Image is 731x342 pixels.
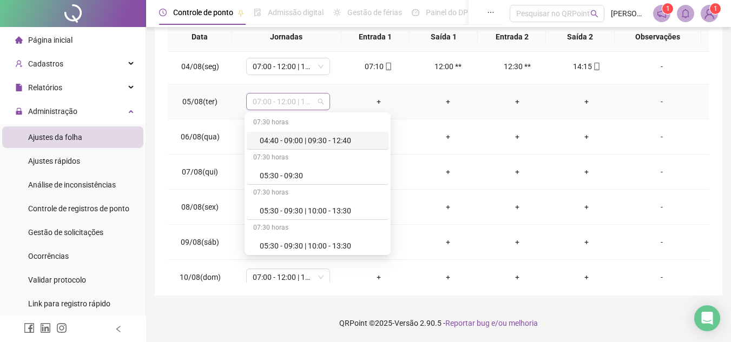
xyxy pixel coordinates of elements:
div: + [561,236,613,248]
div: + [561,271,613,283]
div: + [422,236,474,248]
span: 07:00 - 12:00 | 12:30 - 15:00 [253,93,324,110]
span: 07:00 - 12:00 | 12:30 - 15:00 [253,58,324,75]
div: + [491,236,543,248]
span: 10/08(dom) [180,273,221,281]
span: 1 [714,5,717,12]
span: bell [681,9,690,18]
footer: QRPoint © 2025 - 2.90.5 - [146,304,731,342]
div: - [630,131,694,143]
span: Ajustes rápidos [28,157,80,165]
span: Administração [28,107,77,116]
div: - [630,96,694,108]
div: - [630,166,694,178]
span: user-add [15,60,23,68]
span: Controle de ponto [173,8,233,17]
th: Saída 1 [410,22,478,52]
th: Observações [615,22,701,52]
span: file-done [254,9,261,16]
span: Observações [623,31,693,43]
div: 05:30 - 09:30 [247,167,388,185]
span: 07:00 - 12:00 | 12:30 - 15:00 [253,269,324,285]
div: 04:40 - 09:00 | 09:30 - 12:40 [247,132,388,150]
span: Gestão de férias [347,8,402,17]
span: 05/08(ter) [182,97,218,106]
span: 1 [666,5,670,12]
span: linkedin [40,323,51,333]
span: lock [15,108,23,115]
span: Relatórios [28,83,62,92]
span: 08/08(sex) [181,203,219,211]
th: Entrada 2 [478,22,546,52]
span: Validar protocolo [28,276,86,284]
span: Painel do DP [426,8,468,17]
span: facebook [24,323,35,333]
div: + [422,201,474,213]
div: 07:10 [353,61,405,72]
div: 07:30 horas [247,150,388,167]
span: Versão [394,319,418,327]
div: - [630,201,694,213]
span: file [15,84,23,91]
div: + [561,131,613,143]
div: + [353,271,405,283]
span: mobile [384,63,392,70]
div: 04:40 - 09:00 | 09:30 - 12:40 [260,135,382,146]
div: 05:30 - 09:30 | 10:00 - 13:30 [260,205,382,217]
sup: Atualize o seu contato no menu Meus Dados [710,3,721,14]
span: sun [333,9,341,16]
div: + [353,96,405,108]
div: 05:30 - 09:30 | 10:00 - 13:30 [247,202,388,220]
div: + [422,166,474,178]
th: Jornadas [232,22,341,52]
div: 07:30 horas [247,115,388,132]
div: 05:30 - 09:30 | 10:00 - 13:30 [260,240,382,252]
div: - [630,271,694,283]
span: 04/08(seg) [181,62,219,71]
th: Entrada 1 [341,22,410,52]
span: instagram [56,323,67,333]
span: Gestão de solicitações [28,228,103,237]
span: Reportar bug e/ou melhoria [445,319,538,327]
div: + [561,166,613,178]
span: home [15,36,23,44]
th: Data [168,22,232,52]
div: 05:30 - 09:30 | 10:00 - 13:30 [247,237,388,255]
span: Página inicial [28,36,73,44]
div: 05:30 - 09:30 [260,170,382,182]
span: notification [657,9,667,18]
span: 09/08(sáb) [181,238,219,246]
th: Saída 2 [546,22,614,52]
span: Cadastros [28,59,63,68]
div: + [422,271,474,283]
div: 07:30 horas [247,220,388,237]
span: Controle de registros de ponto [28,204,129,213]
div: + [561,96,613,108]
div: Open Intercom Messenger [694,305,720,331]
span: Análise de inconsistências [28,180,116,189]
div: + [491,96,543,108]
div: + [491,201,543,213]
div: + [491,166,543,178]
div: - [630,61,694,72]
span: search [590,10,598,18]
span: mobile [592,63,601,70]
span: Ajustes da folha [28,133,82,142]
img: 56870 [701,5,717,22]
div: + [491,271,543,283]
div: + [491,131,543,143]
div: + [422,96,474,108]
span: Ocorrências [28,252,69,260]
div: + [422,131,474,143]
div: 07:30 horas [247,185,388,202]
span: dashboard [412,9,419,16]
span: 07/08(qui) [182,167,218,176]
div: 14:15 [561,61,613,72]
span: Admissão digital [268,8,324,17]
span: 06/08(qua) [181,132,220,141]
sup: 1 [662,3,673,14]
span: [PERSON_NAME] [611,8,647,19]
span: Link para registro rápido [28,299,110,308]
span: left [115,325,122,333]
div: - [630,236,694,248]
